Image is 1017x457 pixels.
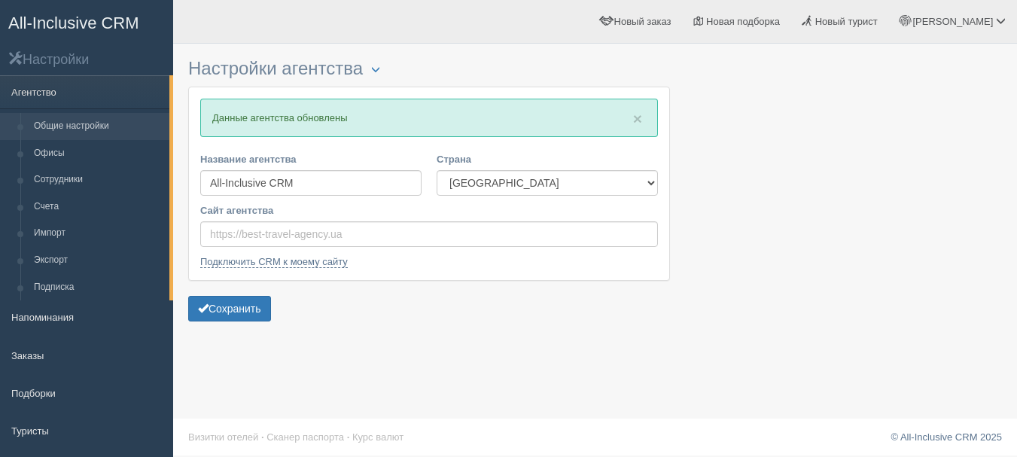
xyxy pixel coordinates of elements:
label: Название агентства [200,152,422,166]
a: Экспорт [27,247,169,274]
a: Подписка [27,274,169,301]
a: Сканер паспорта [266,431,344,443]
span: Новый заказ [614,16,671,27]
span: All-Inclusive CRM [8,14,139,32]
a: Визитки отелей [188,431,258,443]
span: Новая подборка [706,16,780,27]
a: Общие настройки [27,113,169,140]
a: Импорт [27,220,169,247]
input: https://best-travel-agency.ua [200,221,658,247]
span: [PERSON_NAME] [912,16,993,27]
a: © All-Inclusive CRM 2025 [891,431,1002,443]
span: · [261,431,264,443]
a: Курс валют [352,431,403,443]
span: Новый турист [815,16,878,27]
h3: Настройки агентства [188,59,670,79]
a: Счета [27,193,169,221]
button: Сохранить [188,296,271,321]
a: Офисы [27,140,169,167]
a: All-Inclusive CRM [1,1,172,42]
label: Сайт агентства [200,203,658,218]
div: Данные агентства обновлены [200,99,658,137]
span: · [347,431,350,443]
label: Страна [437,152,658,166]
span: × [633,110,642,127]
a: Сотрудники [27,166,169,193]
button: Close [633,111,642,126]
a: Подключить CRM к моему сайту [200,256,348,268]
